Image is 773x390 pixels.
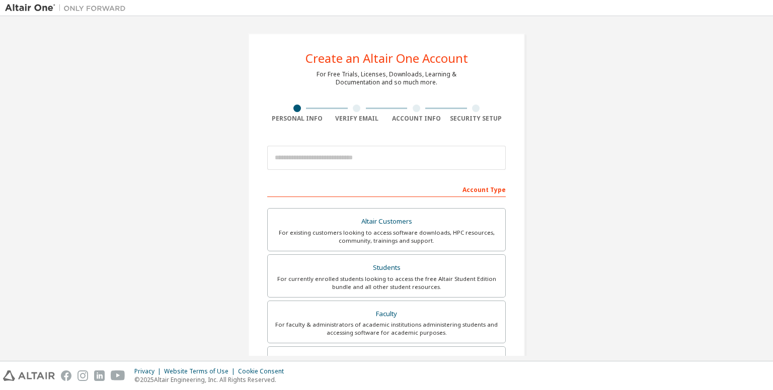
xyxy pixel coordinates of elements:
img: Altair One [5,3,131,13]
img: instagram.svg [78,370,88,381]
div: Account Info [386,115,446,123]
div: Students [274,261,499,275]
img: facebook.svg [61,370,71,381]
img: linkedin.svg [94,370,105,381]
div: Altair Customers [274,215,499,229]
div: Create an Altair One Account [305,52,468,64]
p: © 2025 Altair Engineering, Inc. All Rights Reserved. [134,375,290,384]
div: For Free Trials, Licenses, Downloads, Learning & Documentation and so much more. [317,70,456,86]
div: Security Setup [446,115,506,123]
div: Everyone else [274,353,499,367]
div: For faculty & administrators of academic institutions administering students and accessing softwa... [274,321,499,337]
div: Cookie Consent [238,367,290,375]
img: altair_logo.svg [3,370,55,381]
div: Privacy [134,367,164,375]
img: youtube.svg [111,370,125,381]
div: Website Terms of Use [164,367,238,375]
div: Faculty [274,307,499,321]
div: For existing customers looking to access software downloads, HPC resources, community, trainings ... [274,229,499,245]
div: For currently enrolled students looking to access the free Altair Student Edition bundle and all ... [274,275,499,291]
div: Verify Email [327,115,387,123]
div: Account Type [267,181,506,197]
div: Personal Info [267,115,327,123]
